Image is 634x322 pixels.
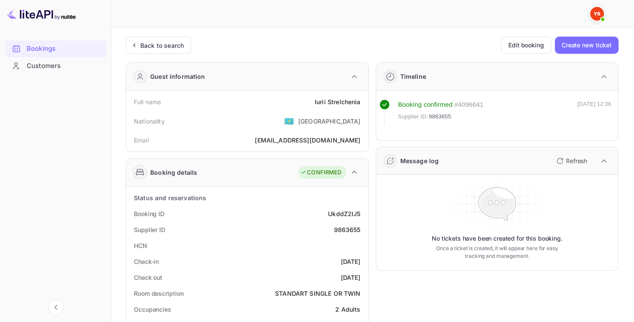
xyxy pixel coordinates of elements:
div: Check-in [134,257,159,266]
div: [GEOGRAPHIC_DATA] [298,117,361,126]
div: [DATE] [341,273,361,282]
button: Refresh [551,154,591,168]
button: Collapse navigation [48,300,64,315]
div: Room description [134,289,183,298]
div: Booking confirmed [398,100,453,110]
div: HCN [134,241,147,250]
div: STANDART SINGLE OR TWIN [275,289,360,298]
div: 9863655 [334,225,360,234]
div: # 4096641 [454,100,483,110]
div: Booking ID [134,209,164,218]
div: Customers [27,61,102,71]
div: Booking details [150,168,197,177]
button: Create new ticket [555,37,619,54]
div: 2 Adults [335,305,360,314]
img: Yandex Support [590,7,604,21]
p: Refresh [566,156,587,165]
a: Customers [5,58,106,74]
button: Edit booking [501,37,551,54]
div: Occupancies [134,305,171,314]
span: Supplier ID: [398,112,428,121]
div: Bookings [27,44,102,54]
div: Message log [400,156,439,165]
a: Bookings [5,40,106,56]
div: UkddZ2lJ5 [328,209,360,218]
div: Guest information [150,72,205,81]
span: 9863655 [429,112,451,121]
div: Check out [134,273,162,282]
div: Timeline [400,72,426,81]
div: Back to search [140,41,184,50]
span: United States [284,113,294,129]
p: Once a ticket is created, it will appear here for easy tracking and management. [432,245,562,260]
div: [EMAIL_ADDRESS][DOMAIN_NAME] [255,136,360,145]
div: Nationality [134,117,165,126]
img: LiteAPI logo [7,7,76,21]
div: Supplier ID [134,225,165,234]
p: No tickets have been created for this booking. [432,234,563,243]
div: Email [134,136,149,145]
div: CONFIRMED [300,168,341,177]
div: Iurii Strelchenia [315,97,361,106]
div: [DATE] [341,257,361,266]
div: Status and reservations [134,193,206,202]
div: Full name [134,97,161,106]
div: [DATE] 12:36 [577,100,611,125]
div: Bookings [5,40,106,57]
